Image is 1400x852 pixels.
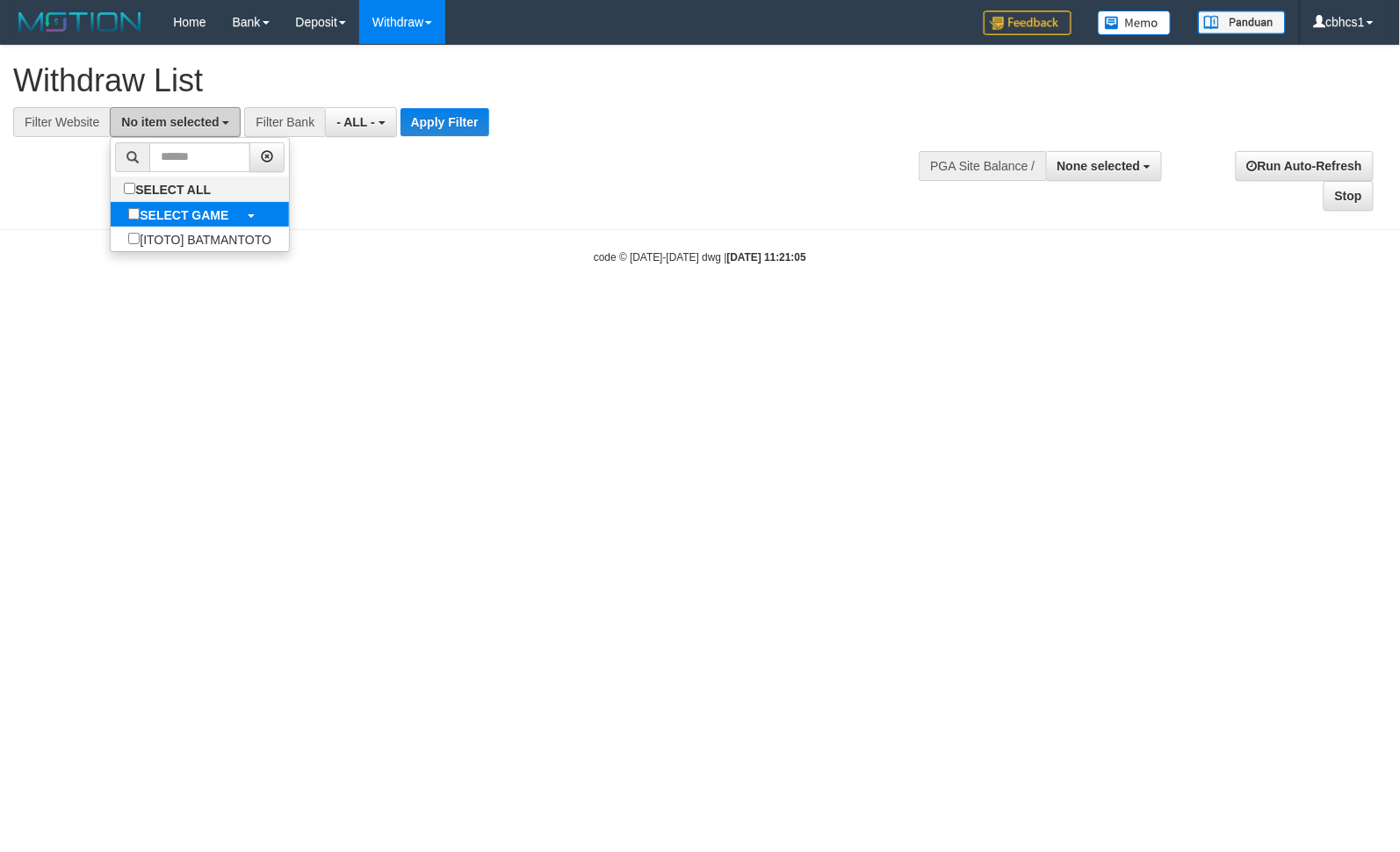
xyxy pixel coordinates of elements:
div: Filter Bank [244,107,325,137]
input: SELECT ALL [124,183,135,194]
div: Filter Website [13,107,110,137]
span: None selected [1057,159,1141,173]
h1: Withdraw List [13,63,916,98]
button: Apply Filter [401,108,489,136]
button: - ALL - [325,107,396,137]
strong: [DATE] 11:21:05 [727,251,806,264]
label: [ITOTO] BATMANTOTO [111,227,289,251]
small: code © [DATE]-[DATE] dwg | [594,251,806,264]
span: - ALL - [336,115,375,129]
input: [ITOTO] BATMANTOTO [128,233,140,244]
img: panduan.png [1198,11,1286,34]
input: SELECT GAME [128,208,140,220]
img: Feedback.jpg [984,11,1072,35]
a: Run Auto-Refresh [1236,151,1374,181]
button: No item selected [110,107,241,137]
span: No item selected [121,115,219,129]
label: SELECT ALL [111,177,228,201]
img: Button%20Memo.svg [1098,11,1172,35]
a: SELECT GAME [111,202,289,227]
button: None selected [1046,151,1163,181]
img: MOTION_logo.png [13,9,147,35]
b: SELECT GAME [140,208,228,222]
div: PGA Site Balance / [919,151,1045,181]
a: Stop [1324,181,1374,211]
